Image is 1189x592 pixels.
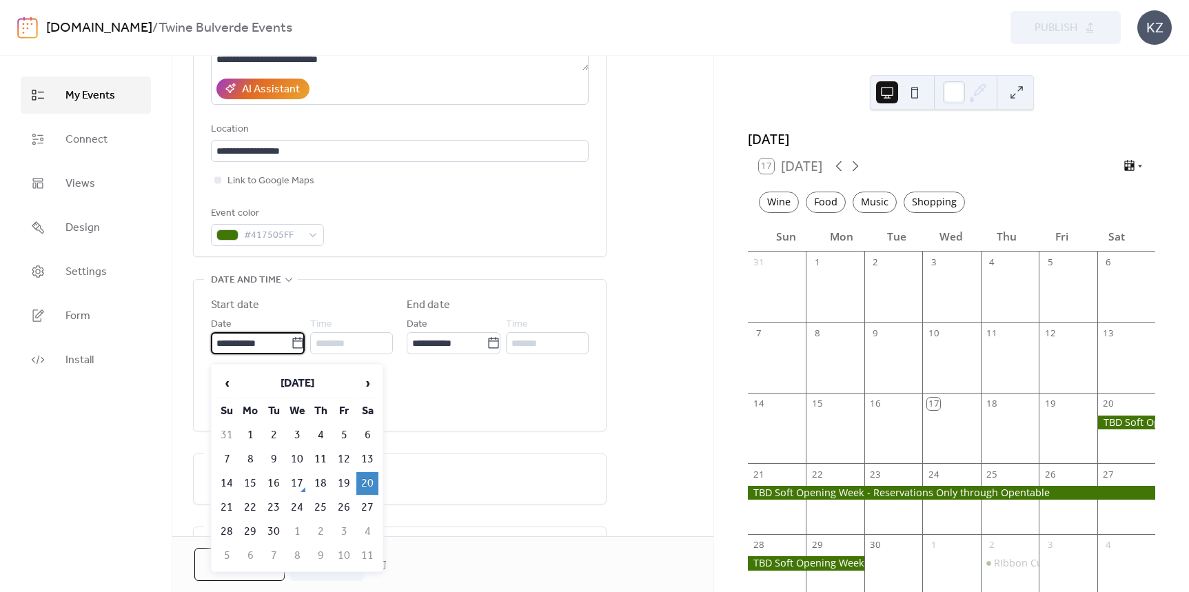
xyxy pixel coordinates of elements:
[356,496,378,519] td: 27
[21,209,151,246] a: Design
[753,468,765,480] div: 21
[333,424,355,447] td: 5
[21,341,151,378] a: Install
[759,192,799,213] div: Wine
[244,227,302,244] span: #417505FF
[979,222,1034,252] div: Thu
[216,472,238,495] td: 14
[986,327,998,340] div: 11
[927,539,939,551] div: 1
[309,424,332,447] td: 4
[216,369,237,397] span: ‹
[759,222,814,252] div: Sun
[356,520,378,543] td: 4
[333,496,355,519] td: 26
[356,400,378,422] th: Sa
[65,352,94,369] span: Install
[1102,468,1115,480] div: 27
[748,486,1155,500] div: TBD Soft Opening Week - Reservations Only through Opentable
[194,548,285,581] button: Cancel
[239,520,261,543] td: 29
[219,557,261,573] span: Cancel
[227,173,314,190] span: Link to Google Maps
[904,192,965,213] div: Shopping
[981,556,1039,570] div: RIbbon Cutting for Twine with Bulverde Chamber
[333,520,355,543] td: 3
[309,472,332,495] td: 18
[242,81,300,98] div: AI Assistant
[309,520,332,543] td: 2
[21,121,151,158] a: Connect
[333,400,355,422] th: Fr
[927,327,939,340] div: 10
[357,369,378,397] span: ›
[869,327,882,340] div: 9
[239,400,261,422] th: Mo
[309,496,332,519] td: 25
[407,316,427,333] span: Date
[869,222,924,252] div: Tue
[286,472,308,495] td: 17
[356,472,378,495] td: 20
[310,316,332,333] span: Time
[407,297,450,314] div: End date
[1034,222,1089,252] div: Fri
[21,76,151,114] a: My Events
[356,424,378,447] td: 6
[216,520,238,543] td: 28
[65,220,100,236] span: Design
[986,468,998,480] div: 25
[811,539,824,551] div: 29
[1097,416,1155,429] div: TBD Soft Opening Week - Reservations Only through Opentable
[927,468,939,480] div: 24
[1102,327,1115,340] div: 13
[806,192,846,213] div: Food
[216,496,238,519] td: 21
[216,544,238,567] td: 5
[753,327,765,340] div: 7
[239,424,261,447] td: 1
[333,544,355,567] td: 10
[811,256,824,269] div: 1
[286,520,308,543] td: 1
[239,496,261,519] td: 22
[1137,10,1172,45] div: KZ
[21,253,151,290] a: Settings
[263,544,285,567] td: 7
[286,496,308,519] td: 24
[263,520,285,543] td: 30
[239,448,261,471] td: 8
[333,448,355,471] td: 12
[753,398,765,410] div: 14
[211,121,586,138] div: Location
[869,539,882,551] div: 30
[216,448,238,471] td: 7
[927,398,939,410] div: 17
[65,308,90,325] span: Form
[1044,539,1056,551] div: 3
[1102,256,1115,269] div: 6
[811,468,824,480] div: 22
[1102,398,1115,410] div: 20
[927,256,939,269] div: 3
[811,327,824,340] div: 8
[869,256,882,269] div: 2
[1044,327,1056,340] div: 12
[753,539,765,551] div: 28
[286,400,308,422] th: We
[263,424,285,447] td: 2
[65,132,108,148] span: Connect
[211,297,259,314] div: Start date
[239,544,261,567] td: 6
[333,472,355,495] td: 19
[924,222,979,252] div: Wed
[309,448,332,471] td: 11
[152,15,159,41] b: /
[309,544,332,567] td: 9
[1102,539,1115,551] div: 4
[211,205,321,222] div: Event color
[65,264,107,280] span: Settings
[239,369,355,398] th: [DATE]
[216,424,238,447] td: 31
